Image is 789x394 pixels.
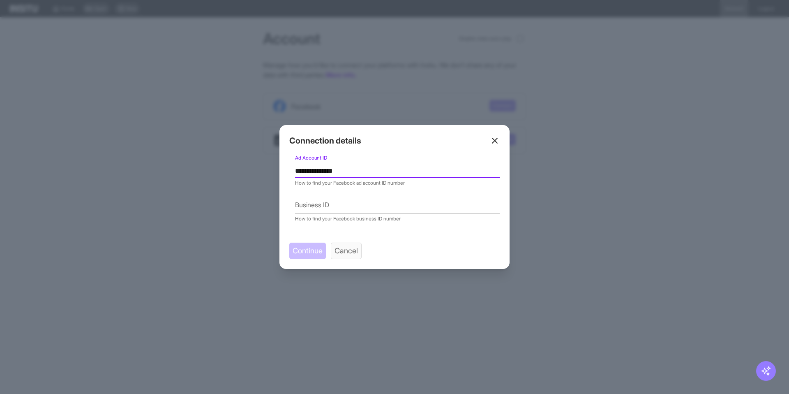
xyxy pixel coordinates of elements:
[295,180,405,186] a: How to find your Facebook ad account ID number
[289,243,326,259] button: Continue
[289,243,326,259] span: You cannot perform this action
[335,245,358,257] span: Cancel
[331,243,362,259] button: Cancel
[289,135,361,146] h2: Connection details
[295,216,401,222] a: How to find your Facebook business ID number
[295,154,327,161] label: Ad Account ID
[293,245,323,257] span: Continue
